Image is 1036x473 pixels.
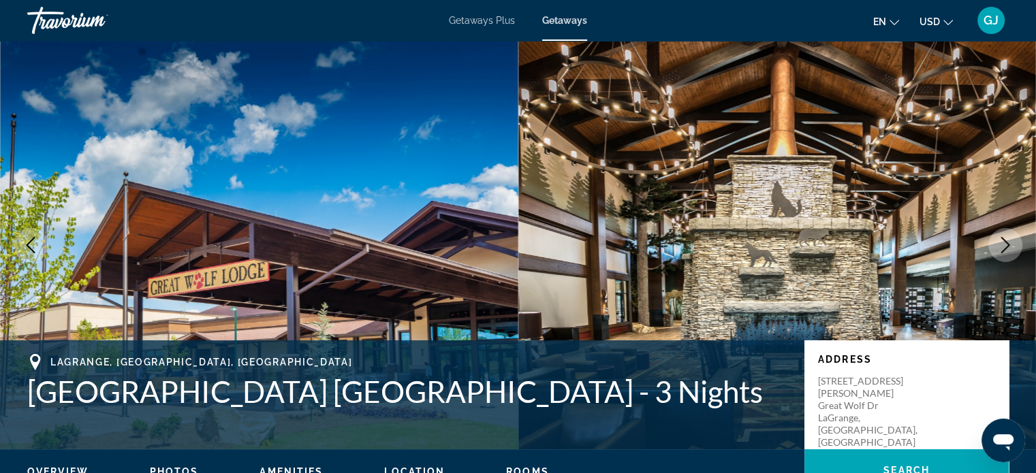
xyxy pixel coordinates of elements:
button: Previous image [14,228,48,262]
span: GJ [984,14,999,27]
p: Address [818,354,995,365]
button: Next image [988,228,1022,262]
a: Travorium [27,3,163,38]
p: [STREET_ADDRESS][PERSON_NAME] Great Wolf Dr LaGrange, [GEOGRAPHIC_DATA], [GEOGRAPHIC_DATA] [818,375,927,448]
iframe: Button to launch messaging window [982,419,1025,462]
button: Change language [873,12,899,31]
button: Change currency [920,12,953,31]
span: en [873,16,886,27]
button: User Menu [973,6,1009,35]
span: LaGrange, [GEOGRAPHIC_DATA], [GEOGRAPHIC_DATA] [50,357,352,368]
h1: [GEOGRAPHIC_DATA] [GEOGRAPHIC_DATA] - 3 Nights [27,374,791,409]
a: Getaways Plus [449,15,515,26]
a: Getaways [542,15,587,26]
span: USD [920,16,940,27]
